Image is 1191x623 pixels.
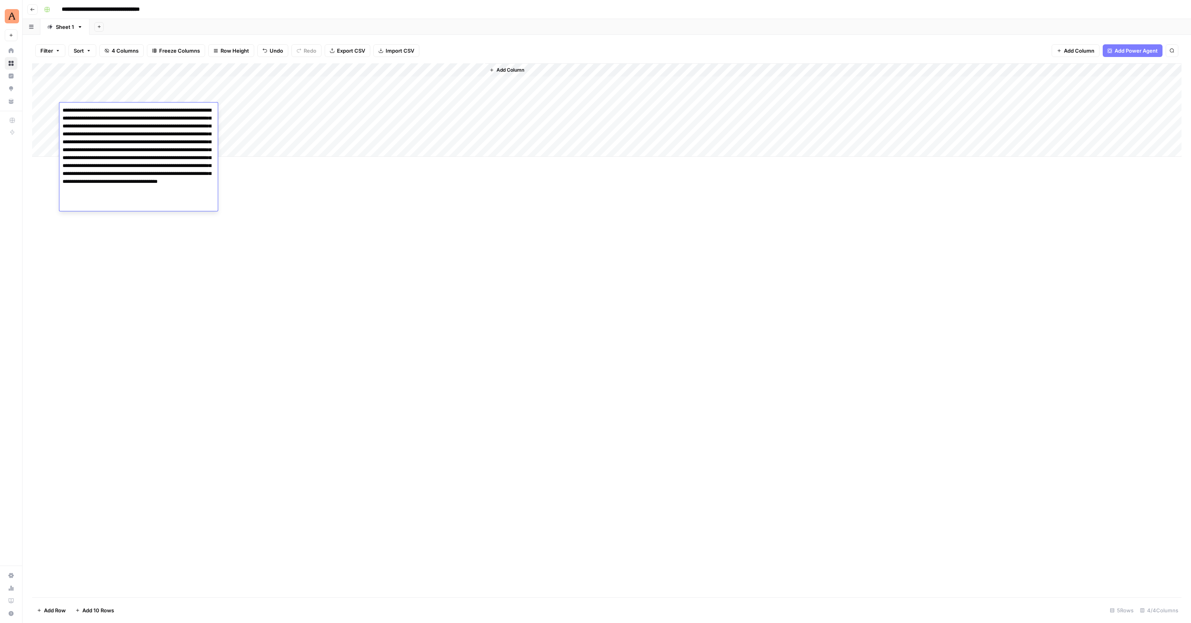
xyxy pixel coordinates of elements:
button: Add Column [1052,44,1100,57]
button: Freeze Columns [147,44,205,57]
button: Sort [68,44,96,57]
a: Sheet 1 [40,19,89,35]
span: Export CSV [337,47,365,55]
button: 4 Columns [99,44,144,57]
button: Redo [291,44,322,57]
span: Undo [270,47,283,55]
span: Add Column [497,66,524,74]
button: Add Power Agent [1103,44,1162,57]
a: Usage [5,582,17,595]
span: Add Row [44,606,66,614]
button: Undo [257,44,288,57]
a: Your Data [5,95,17,108]
button: Add Row [32,604,70,617]
span: Add Column [1064,47,1094,55]
span: Add Power Agent [1115,47,1158,55]
button: Export CSV [325,44,370,57]
span: Filter [40,47,53,55]
button: Row Height [208,44,254,57]
button: Help + Support [5,607,17,620]
span: Add 10 Rows [82,606,114,614]
button: Filter [35,44,65,57]
button: Add 10 Rows [70,604,119,617]
div: Sheet 1 [56,23,74,31]
div: 5 Rows [1107,604,1137,617]
a: Browse [5,57,17,70]
a: Opportunities [5,82,17,95]
a: Settings [5,569,17,582]
span: 4 Columns [112,47,139,55]
div: 4/4 Columns [1137,604,1181,617]
a: Learning Hub [5,595,17,607]
a: Insights [5,70,17,82]
span: Row Height [221,47,249,55]
button: Import CSV [373,44,419,57]
span: Redo [304,47,316,55]
img: Animalz Logo [5,9,19,23]
span: Import CSV [386,47,414,55]
span: Freeze Columns [159,47,200,55]
a: Home [5,44,17,57]
button: Workspace: Animalz [5,6,17,26]
button: Add Column [486,65,527,75]
span: Sort [74,47,84,55]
